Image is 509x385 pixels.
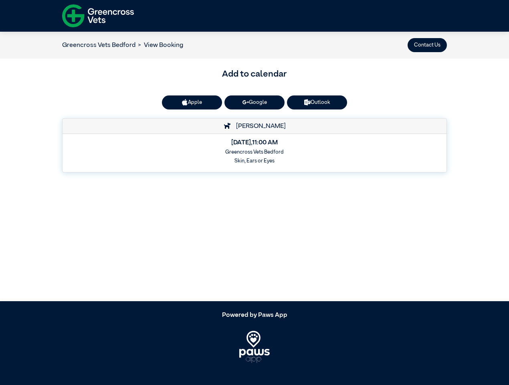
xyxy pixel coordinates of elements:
span: [PERSON_NAME] [232,123,286,130]
h3: Add to calendar [62,68,447,81]
button: Apple [162,95,222,109]
a: Outlook [287,95,347,109]
h6: Skin, Ears or Eyes [68,158,441,164]
button: Contact Us [408,38,447,52]
a: Greencross Vets Bedford [62,42,135,49]
li: View Booking [135,41,183,50]
a: Google [224,95,285,109]
h5: Powered by Paws App [62,312,447,319]
h6: Greencross Vets Bedford [68,149,441,155]
h5: [DATE] , 11:00 AM [68,139,441,147]
img: PawsApp [239,331,270,363]
img: f-logo [62,2,134,30]
nav: breadcrumb [62,41,183,50]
